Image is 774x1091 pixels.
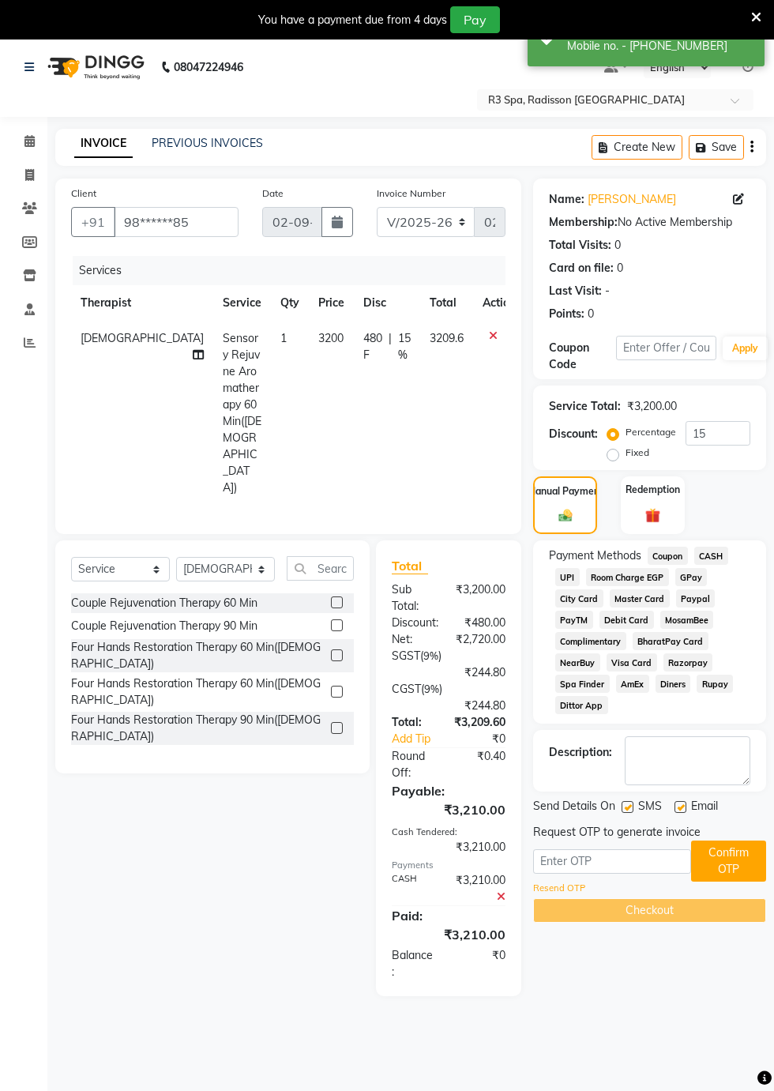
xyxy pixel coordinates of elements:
span: Spa Finder [555,675,610,693]
span: Total [392,558,428,574]
span: Room Charge EGP [586,568,669,586]
div: 0 [614,237,621,254]
button: +91 [71,207,115,237]
div: 0 [617,260,623,277]
div: CASH [380,872,444,905]
span: Master Card [610,589,670,608]
div: Description: [549,744,612,761]
a: INVOICE [74,130,133,158]
div: Four Hands Restoration Therapy 90 Min([DEMOGRAPHIC_DATA]) [71,748,325,781]
div: Net: [380,631,444,648]
span: Debit Card [599,611,654,629]
div: Sub Total: [380,581,444,615]
button: Save [689,135,744,160]
div: Service Total: [549,398,621,415]
div: Cash Tendered: [380,826,517,839]
div: ₹244.80 [380,698,517,714]
span: CGST [392,682,421,696]
a: PREVIOUS INVOICES [152,136,263,150]
div: Name: [549,191,584,208]
label: Client [71,186,96,201]
div: ₹0 [460,731,517,747]
label: Fixed [626,446,649,460]
div: ₹3,209.60 [442,714,517,731]
span: MosamBee [660,611,714,629]
div: ( ) [380,681,517,698]
div: ₹244.80 [380,664,517,681]
div: 0 [588,306,594,322]
div: Card on file: [549,260,614,277]
div: - [605,283,610,299]
span: BharatPay Card [633,632,708,650]
div: ₹3,200.00 [444,581,517,615]
div: ₹3,210.00 [380,839,517,856]
span: CASH [694,547,728,565]
img: logo [40,45,148,89]
div: You have a payment due from 4 days [258,12,447,28]
div: Four Hands Restoration Therapy 90 Min([DEMOGRAPHIC_DATA]) [71,712,325,745]
span: Send Details On [533,798,615,818]
span: PayTM [555,611,593,629]
input: Search by Name/Mobile/Email/Code [114,207,239,237]
span: 15 % [398,330,411,363]
span: Diners [656,675,691,693]
button: Create New [592,135,682,160]
button: Confirm OTP [691,841,766,882]
div: ( ) [380,648,517,664]
div: Total: [380,714,442,731]
div: Coupon Code [549,340,616,373]
div: Services [73,256,517,285]
a: Add Tip [380,731,460,747]
span: 3200 [318,331,344,345]
div: Payments [392,859,505,872]
th: Therapist [71,285,213,321]
div: ₹2,720.00 [444,631,517,648]
div: Points: [549,306,584,322]
th: Service [213,285,271,321]
div: No Active Membership [549,214,750,231]
span: AmEx [616,675,649,693]
div: Total Visits: [549,237,611,254]
div: Payable: [380,781,517,800]
span: NearBuy [555,653,600,672]
span: 3209.6 [430,331,464,345]
img: _cash.svg [554,508,577,524]
span: [DEMOGRAPHIC_DATA] [81,331,204,345]
th: Disc [354,285,420,321]
div: Couple Rejuvenation Therapy 60 Min [71,595,257,611]
div: ₹3,210.00 [380,800,517,819]
span: Paypal [676,589,716,608]
span: City Card [555,589,603,608]
span: Dittor App [555,696,608,714]
label: Redemption [626,483,680,497]
div: ₹480.00 [450,615,517,631]
a: Resend OTP [533,882,585,895]
div: Four Hands Restoration Therapy 60 Min([DEMOGRAPHIC_DATA]) [71,639,325,672]
span: Payment Methods [549,547,641,564]
div: Couple Rejuvenation Therapy 90 Min [71,618,257,634]
button: Apply [723,337,768,360]
span: Visa Card [607,653,657,672]
span: SGST [392,649,420,663]
span: Coupon [648,547,688,565]
th: Action [473,285,525,321]
img: _gift.svg [641,506,665,525]
span: | [389,330,392,363]
div: Discount: [380,615,450,631]
span: Razorpay [663,653,713,672]
span: 9% [423,649,438,662]
input: Enter OTP [533,849,691,874]
label: Invoice Number [377,186,445,201]
label: Date [262,186,284,201]
div: Last Visit: [549,283,602,299]
a: [PERSON_NAME] [588,191,676,208]
span: SMS [638,798,662,818]
th: Price [309,285,354,321]
span: 9% [424,683,439,695]
span: Complimentary [555,632,626,650]
span: Rupay [697,675,733,693]
div: Four Hands Restoration Therapy 60 Min([DEMOGRAPHIC_DATA]) [71,675,325,709]
div: ₹0.40 [449,748,517,781]
span: GPay [675,568,708,586]
div: Discount: [549,426,598,442]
